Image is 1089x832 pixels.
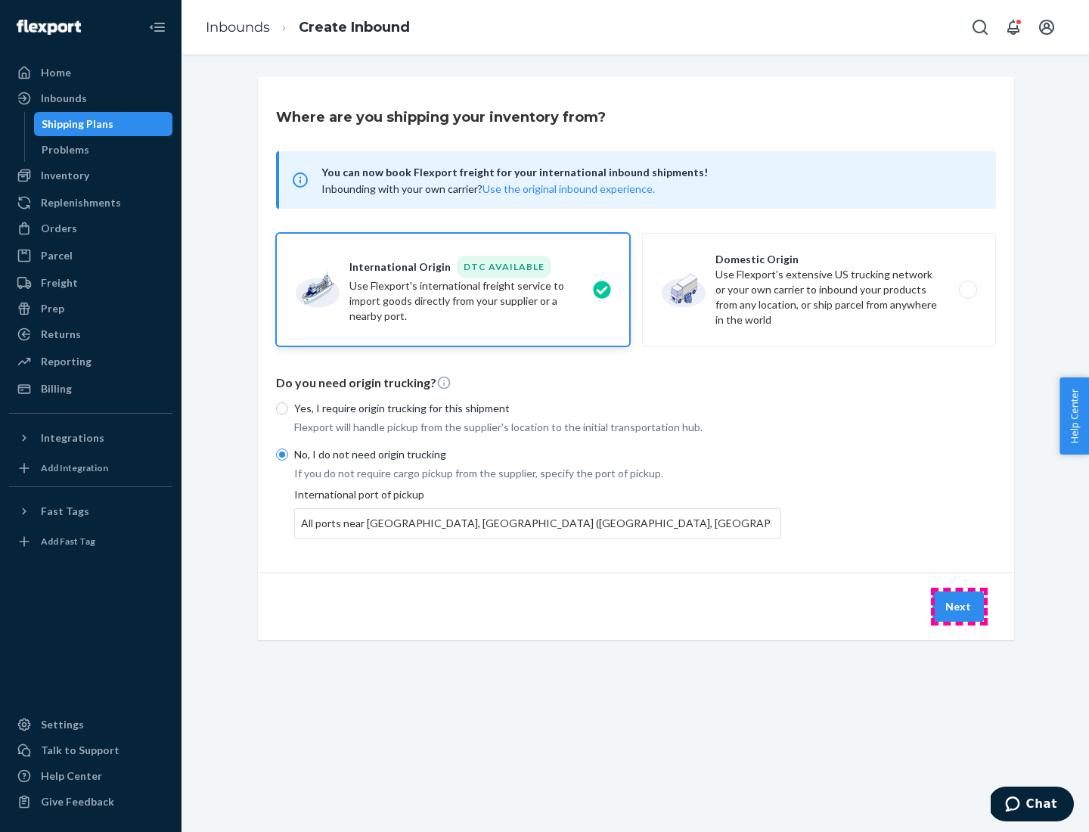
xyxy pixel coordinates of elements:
a: Inventory [9,163,172,188]
a: Create Inbound [299,19,410,36]
iframe: Opens a widget where you can chat to one of our agents [991,787,1074,824]
p: Yes, I require origin trucking for this shipment [294,401,781,416]
div: Add Integration [41,461,108,474]
span: You can now book Flexport freight for your international inbound shipments! [321,163,978,182]
a: Prep [9,296,172,321]
button: Open Search Box [965,12,995,42]
a: Shipping Plans [34,112,173,136]
div: Inbounds [41,91,87,106]
a: Returns [9,322,172,346]
input: Yes, I require origin trucking for this shipment [276,402,288,414]
div: Integrations [41,430,104,445]
button: Open account menu [1032,12,1062,42]
a: Reporting [9,349,172,374]
a: Help Center [9,764,172,788]
div: Fast Tags [41,504,89,519]
ol: breadcrumbs [194,5,422,50]
button: Integrations [9,426,172,450]
div: Replenishments [41,195,121,210]
div: Shipping Plans [42,116,113,132]
p: Flexport will handle pickup from the supplier's location to the initial transportation hub. [294,420,781,435]
div: International port of pickup [294,487,781,539]
a: Replenishments [9,191,172,215]
button: Talk to Support [9,738,172,762]
a: Parcel [9,244,172,268]
button: Fast Tags [9,499,172,523]
a: Inbounds [9,86,172,110]
div: Settings [41,717,84,732]
button: Use the original inbound experience. [482,182,655,197]
div: Reporting [41,354,92,369]
div: Billing [41,381,72,396]
img: Flexport logo [17,20,81,35]
div: Returns [41,327,81,342]
div: Talk to Support [41,743,119,758]
a: Billing [9,377,172,401]
button: Close Navigation [142,12,172,42]
div: Add Fast Tag [41,535,95,548]
a: Add Integration [9,456,172,480]
button: Open notifications [998,12,1028,42]
div: Help Center [41,768,102,784]
div: Orders [41,221,77,236]
div: Home [41,65,71,80]
a: Home [9,61,172,85]
a: Orders [9,216,172,241]
div: Freight [41,275,78,290]
p: No, I do not need origin trucking [294,447,781,462]
div: Inventory [41,168,89,183]
a: Freight [9,271,172,295]
a: Add Fast Tag [9,529,172,554]
p: Do you need origin trucking? [276,374,996,392]
h3: Where are you shipping your inventory from? [276,107,606,127]
div: Parcel [41,248,73,263]
div: Prep [41,301,64,316]
button: Give Feedback [9,790,172,814]
button: Help Center [1060,377,1089,455]
div: Give Feedback [41,794,114,809]
a: Inbounds [206,19,270,36]
p: If you do not require cargo pickup from the supplier, specify the port of pickup. [294,466,781,481]
div: Problems [42,142,89,157]
button: Next [932,591,984,622]
a: Settings [9,712,172,737]
input: No, I do not need origin trucking [276,449,288,461]
a: Problems [34,138,173,162]
span: Inbounding with your own carrier? [321,182,655,195]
